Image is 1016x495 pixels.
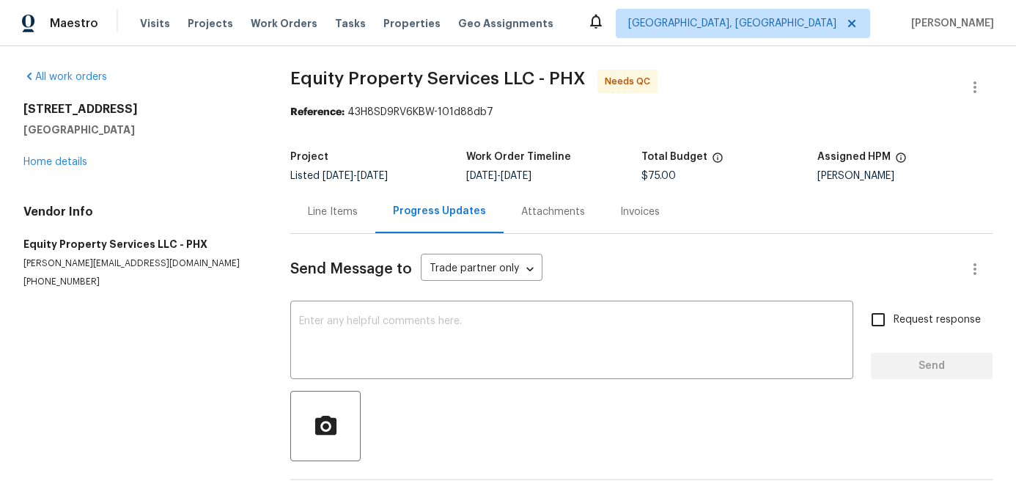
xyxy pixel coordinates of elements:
[323,171,388,181] span: -
[501,171,531,181] span: [DATE]
[23,102,255,117] h2: [STREET_ADDRESS]
[817,152,891,162] h5: Assigned HPM
[251,16,317,31] span: Work Orders
[383,16,441,31] span: Properties
[50,16,98,31] span: Maestro
[140,16,170,31] span: Visits
[290,262,412,276] span: Send Message to
[308,205,358,219] div: Line Items
[620,205,660,219] div: Invoices
[641,171,676,181] span: $75.00
[23,237,255,252] h5: Equity Property Services LLC - PHX
[712,152,724,171] span: The total cost of line items that have been proposed by Opendoor. This sum includes line items th...
[894,312,981,328] span: Request response
[290,171,388,181] span: Listed
[817,171,993,181] div: [PERSON_NAME]
[521,205,585,219] div: Attachments
[357,171,388,181] span: [DATE]
[23,157,87,167] a: Home details
[23,72,107,82] a: All work orders
[466,171,531,181] span: -
[466,171,497,181] span: [DATE]
[23,276,255,288] p: [PHONE_NUMBER]
[605,74,656,89] span: Needs QC
[393,204,486,219] div: Progress Updates
[905,16,994,31] span: [PERSON_NAME]
[23,205,255,219] h4: Vendor Info
[895,152,907,171] span: The hpm assigned to this work order.
[23,257,255,270] p: [PERSON_NAME][EMAIL_ADDRESS][DOMAIN_NAME]
[628,16,836,31] span: [GEOGRAPHIC_DATA], [GEOGRAPHIC_DATA]
[290,70,586,87] span: Equity Property Services LLC - PHX
[335,18,366,29] span: Tasks
[458,16,553,31] span: Geo Assignments
[188,16,233,31] span: Projects
[466,152,571,162] h5: Work Order Timeline
[323,171,353,181] span: [DATE]
[641,152,707,162] h5: Total Budget
[421,257,542,282] div: Trade partner only
[290,152,328,162] h5: Project
[290,105,993,120] div: 43H8SD9RV6KBW-101d88db7
[290,107,345,117] b: Reference:
[23,122,255,137] h5: [GEOGRAPHIC_DATA]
